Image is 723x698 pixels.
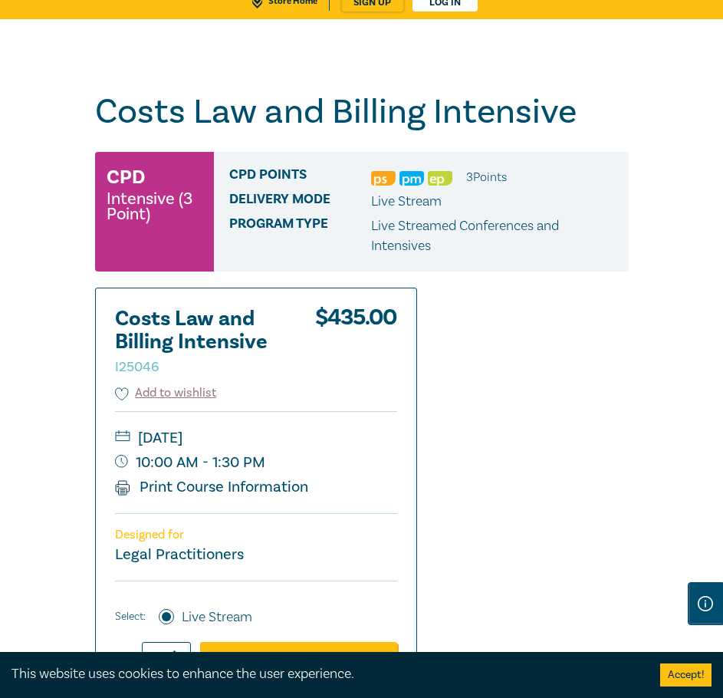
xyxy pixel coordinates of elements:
[115,545,244,565] small: Legal Practitioners
[115,450,397,475] small: 10:00 AM - 1:30 PM
[115,358,159,376] small: I25046
[115,426,397,450] small: [DATE]
[229,192,371,212] span: Delivery Mode
[200,642,397,671] a: Add to Cart
[399,171,424,186] img: Practice Management & Business Skills
[229,216,371,256] span: Program type
[115,308,284,377] h2: Costs Law and Billing Intensive
[107,191,203,222] small: Intensive (3 Point)
[115,648,132,665] label: Qty
[115,477,309,497] a: Print Course Information
[95,92,629,132] h1: Costs Law and Billing Intensive
[229,167,371,187] span: CPD Points
[12,664,637,684] div: This website uses cookies to enhance the user experience.
[115,384,217,402] button: Add to wishlist
[107,163,145,191] h3: CPD
[371,216,613,256] p: Live Streamed Conferences and Intensives
[466,167,507,187] li: 3 Point s
[371,171,396,186] img: Professional Skills
[371,193,442,210] span: Live Stream
[428,171,452,186] img: Ethics & Professional Responsibility
[315,308,397,384] div: $ 435.00
[115,528,397,542] p: Designed for
[142,642,191,671] input: 1
[698,596,713,611] img: Information Icon
[182,607,252,627] label: Live Stream
[115,608,146,625] span: Select:
[660,663,711,686] button: Accept cookies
